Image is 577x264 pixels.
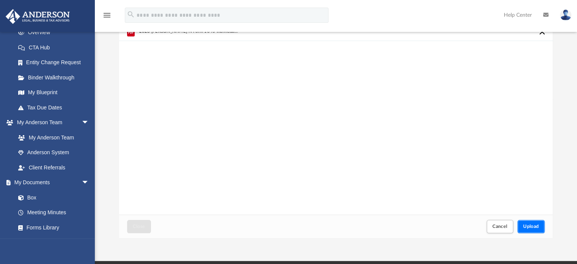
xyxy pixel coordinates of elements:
span: 2023 [PERSON_NAME] N Form 1040 Individual Tax Return_Records.pdf [139,29,239,34]
a: CTA Hub [11,40,101,55]
a: Box [11,190,93,205]
i: search [127,10,135,19]
a: My Blueprint [11,85,97,100]
a: Tax Due Dates [11,100,101,115]
a: Anderson System [11,145,97,160]
a: Overview [11,25,101,40]
span: arrow_drop_down [82,175,97,191]
button: Close [127,220,151,233]
a: Forms Library [11,220,93,235]
a: Client Referrals [11,160,97,175]
div: Upload [119,22,553,238]
img: User Pic [560,9,571,21]
div: grid [119,22,553,215]
button: Cancel [487,220,513,233]
a: menu [102,14,112,20]
a: Entity Change Request [11,55,101,70]
span: Upload [523,224,539,229]
img: Anderson Advisors Platinum Portal [3,9,72,24]
span: arrow_drop_down [82,115,97,131]
i: menu [102,11,112,20]
span: Cancel [492,224,508,229]
a: Meeting Minutes [11,205,97,220]
button: Upload [517,220,545,233]
span: Close [133,224,145,229]
a: My Anderson Team [11,130,93,145]
a: My Anderson Teamarrow_drop_down [5,115,97,130]
a: Notarize [11,235,97,250]
a: My Documentsarrow_drop_down [5,175,97,190]
a: Binder Walkthrough [11,70,101,85]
